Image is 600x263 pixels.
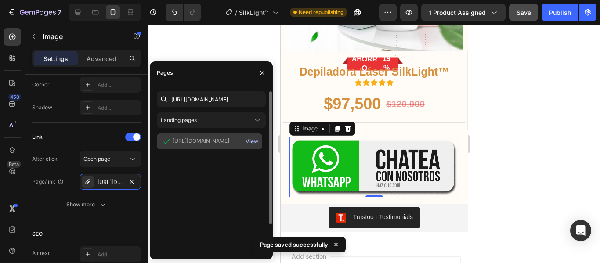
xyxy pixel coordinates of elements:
[32,133,43,141] div: Link
[157,91,266,107] input: Insert link or search
[157,69,173,77] div: Pages
[32,104,52,112] div: Shadow
[43,31,117,42] p: Image
[8,94,21,101] div: 450
[239,8,269,17] span: SilkLight™
[32,155,58,163] div: After click
[235,8,237,17] span: /
[83,155,110,162] span: Open page
[245,135,259,148] button: View
[509,4,538,21] button: Save
[421,4,506,21] button: 1 product assigned
[4,4,65,21] button: 7
[281,25,468,263] iframe: Design area
[98,178,123,186] div: [URL][DOMAIN_NAME]
[173,137,229,145] div: [URL][DOMAIN_NAME]
[80,151,141,167] button: Open page
[7,161,21,168] div: Beta
[98,104,139,112] div: Add...
[98,81,139,89] div: Add...
[43,54,68,63] p: Settings
[517,9,531,16] span: Save
[429,8,486,17] span: 1 product assigned
[32,197,141,213] button: Show more
[87,54,116,63] p: Advanced
[58,7,61,18] p: 7
[542,4,578,21] button: Publish
[66,200,107,209] div: Show more
[246,137,258,145] div: View
[32,249,50,257] div: Alt text
[32,81,50,89] div: Corner
[299,8,343,16] span: Need republishing
[570,220,591,241] div: Open Intercom Messenger
[549,8,571,17] div: Publish
[166,4,201,21] div: Undo/Redo
[98,251,139,259] div: Add...
[32,230,43,238] div: SEO
[161,117,197,123] span: Landing pages
[260,240,328,249] p: Page saved successfully
[157,112,266,128] button: Landing pages
[32,178,64,186] div: Page/link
